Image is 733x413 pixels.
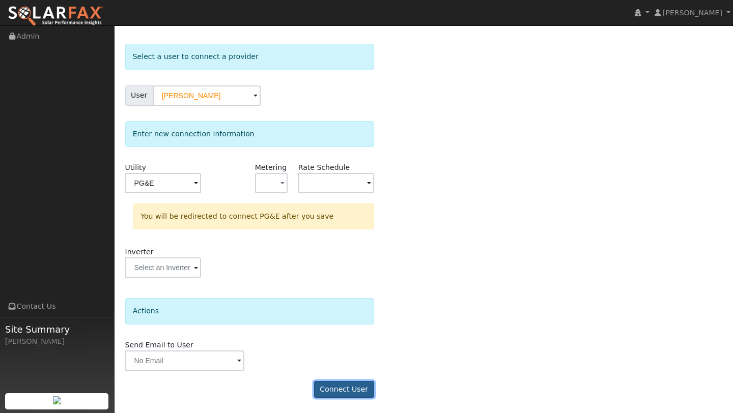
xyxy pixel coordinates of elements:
[5,336,109,347] div: [PERSON_NAME]
[125,340,193,350] label: Send Email to User
[153,85,261,106] input: Select a User
[255,162,287,173] label: Metering
[125,298,374,324] div: Actions
[133,203,374,229] div: You will be redirected to connect PG&E after you save
[125,350,244,371] input: No Email
[298,162,350,173] label: Rate Schedule
[125,162,146,173] label: Utility
[125,85,153,106] span: User
[125,257,201,278] input: Select an Inverter
[125,173,201,193] input: Select a Utility
[8,6,103,27] img: SolarFax
[314,381,374,398] button: Connect User
[125,247,154,257] label: Inverter
[125,121,374,147] div: Enter new connection information
[125,44,374,70] div: Select a user to connect a provider
[5,322,109,336] span: Site Summary
[53,396,61,404] img: retrieve
[663,9,722,17] span: [PERSON_NAME]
